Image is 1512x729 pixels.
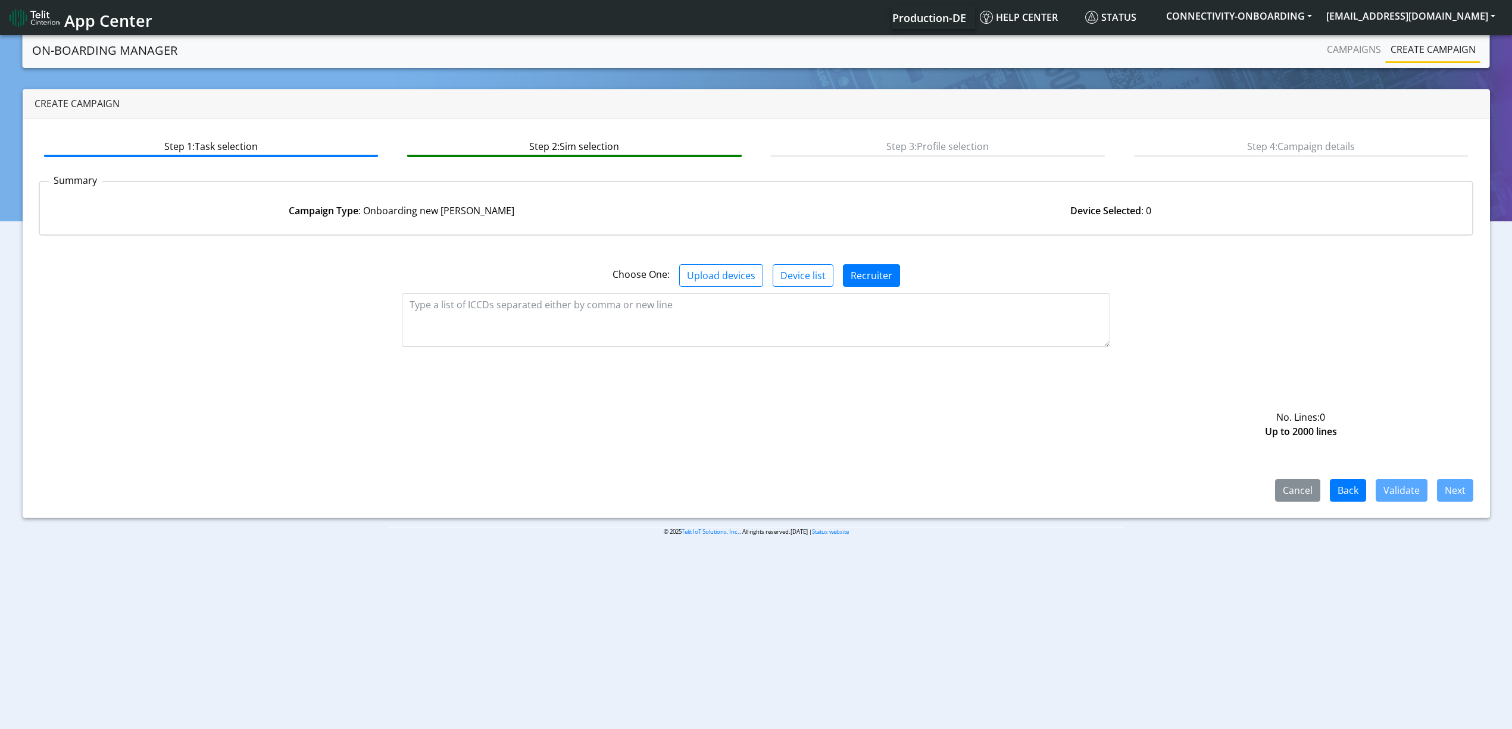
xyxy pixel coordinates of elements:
a: App Center [10,5,151,30]
div: : 0 [756,204,1465,218]
button: Upload devices [679,264,763,287]
button: CONNECTIVITY-ONBOARDING [1159,5,1319,27]
a: Your current platform instance [892,5,966,29]
span: Choose One: [613,268,670,281]
span: Help center [980,11,1058,24]
div: Up to 2000 lines [1119,424,1482,439]
btn: Step 1: Task selection [44,134,378,157]
p: © 2025 . All rights reserved.[DATE] | [387,527,1125,536]
btn: Step 2: Sim selection [407,134,741,157]
span: 0 [1320,411,1325,424]
img: status.svg [1085,11,1098,24]
strong: Campaign Type [289,204,358,217]
a: Campaigns [1322,37,1386,61]
a: On-Boarding Manager [32,39,177,62]
span: Production-DE [892,11,966,25]
button: Validate [1376,479,1427,502]
button: Device list [773,264,833,287]
button: Next [1437,479,1473,502]
a: Create campaign [1386,37,1480,61]
button: Back [1330,479,1366,502]
strong: Device Selected [1070,204,1141,217]
btn: Step 3: Profile selection [770,134,1104,157]
a: Telit IoT Solutions, Inc. [682,528,739,536]
img: logo-telit-cinterion-gw-new.png [10,8,60,27]
div: : Onboarding new [PERSON_NAME] [47,204,756,218]
button: [EMAIL_ADDRESS][DOMAIN_NAME] [1319,5,1502,27]
div: No. Lines: [1119,410,1482,424]
span: App Center [64,10,152,32]
button: Recruiter [843,264,900,287]
img: knowledge.svg [980,11,993,24]
a: Status [1080,5,1159,29]
span: Status [1085,11,1136,24]
button: Cancel [1275,479,1320,502]
btn: Step 4: Campaign details [1134,134,1468,157]
a: Help center [975,5,1080,29]
div: Create campaign [23,89,1490,118]
a: Status website [812,528,849,536]
p: Summary [49,173,102,187]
